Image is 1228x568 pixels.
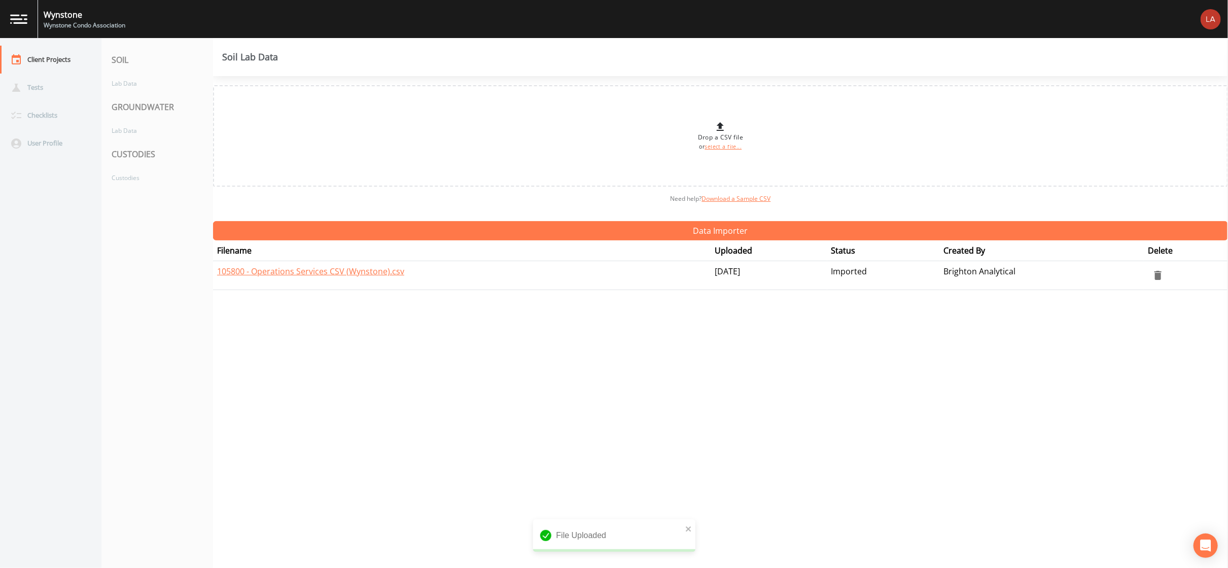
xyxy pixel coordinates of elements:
[1194,534,1218,558] div: Open Intercom Messenger
[1148,265,1168,286] button: delete
[940,261,1144,290] td: Brighton Analytical
[44,9,125,21] div: Wynstone
[1201,9,1221,29] img: bd2ccfa184a129701e0c260bc3a09f9b
[101,74,203,93] a: Lab Data
[213,221,1228,240] button: Data Importer
[827,261,940,290] td: Imported
[702,194,771,203] a: Download a Sample CSV
[711,261,827,290] td: [DATE]
[671,194,771,203] span: Need help?
[1144,240,1228,261] th: Delete
[101,140,213,168] div: CUSTODIES
[685,522,692,535] button: close
[705,143,742,150] a: select a file...
[101,46,213,74] div: SOIL
[940,240,1144,261] th: Created By
[101,121,203,140] a: Lab Data
[711,240,827,261] th: Uploaded
[699,143,742,150] small: or
[10,14,27,24] img: logo
[217,266,404,277] a: 105800 - Operations Services CSV (Wynstone).csv
[827,240,940,261] th: Status
[44,21,125,30] div: Wynstone Condo Association
[101,168,203,187] a: Custodies
[698,121,743,151] div: Drop a CSV file
[101,93,213,121] div: GROUNDWATER
[222,53,278,61] div: Soil Lab Data
[213,240,711,261] th: Filename
[533,519,695,552] div: File Uploaded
